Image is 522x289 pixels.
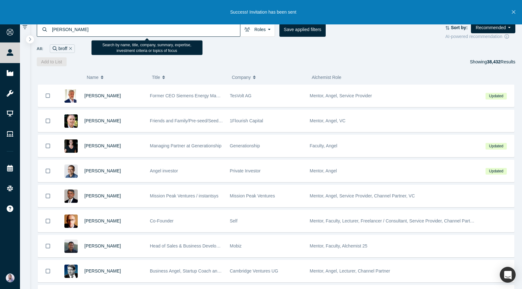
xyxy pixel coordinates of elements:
a: [PERSON_NAME] [84,243,121,248]
span: Former CEO Siemens Energy Management Division of SIEMENS AG [150,93,286,98]
a: [PERSON_NAME] [84,118,121,123]
button: Remove Filter [67,45,72,52]
strong: Sort by: [451,25,468,30]
span: Self [230,218,238,223]
span: Mobiz [230,243,242,248]
span: Faculty, Angel [310,143,337,148]
span: Angel investor [150,168,178,173]
span: Updated [486,93,506,100]
span: Mentor, Angel, Service Provider [310,93,372,98]
input: Search by name, title, company, summary, expertise, investment criteria or topics of focus [51,22,240,37]
span: Company [232,71,251,84]
img: Martin Giese's Profile Image [64,265,78,278]
a: [PERSON_NAME] [84,168,121,173]
a: [PERSON_NAME] [84,268,121,273]
span: Updated [486,168,506,175]
span: Mentor, Angel, Service Provider, Channel Partner, VC [310,193,415,198]
span: Generationship [230,143,260,148]
div: AI-powered recommendation [445,33,515,40]
a: [PERSON_NAME] [84,218,121,223]
span: Title [152,71,160,84]
p: Success! Invitation has been sent [230,9,297,16]
button: Title [152,71,225,84]
div: Showing [470,57,515,66]
button: Add to List [37,57,67,66]
button: Bookmark [38,210,58,232]
div: broff [50,44,75,53]
span: Cambridge Ventures UG [230,268,278,273]
span: Friends and Family/Pre-seed/Seed Angel and VC Investor [150,118,264,123]
img: Sam Jadali's Account [6,273,15,282]
img: Michael Chang's Profile Image [64,240,78,253]
img: Robert Winder's Profile Image [64,215,78,228]
span: Business Angel, Startup Coach and best-selling author [150,268,258,273]
img: Rachel Chalmers's Profile Image [64,139,78,153]
span: Mentor, Faculty, Lecturer, Freelancer / Consultant, Service Provider, Channel Partner, Corporate ... [310,218,518,223]
span: 1Flourish Capital [230,118,263,123]
button: Bookmark [38,185,58,207]
button: Save applied filters [279,22,326,37]
button: Roles [240,22,275,37]
span: Managing Partner at Generationship [150,143,222,148]
span: Name [87,71,98,84]
span: TesVolt AG [230,93,251,98]
span: Alchemist Role [312,75,341,80]
button: Bookmark [38,235,58,257]
button: Name [87,71,145,84]
a: [PERSON_NAME] [84,193,121,198]
button: Bookmark [38,85,58,107]
span: Private Investor [230,168,261,173]
img: David Lane's Profile Image [64,114,78,128]
button: Bookmark [38,110,58,132]
button: Company [232,71,305,84]
span: Mentor, Angel, VC [310,118,346,123]
strong: 38,432 [487,59,500,64]
span: Mission Peak Ventures [230,193,275,198]
span: Co-Founder [150,218,174,223]
button: Bookmark [38,160,58,182]
span: Updated [486,143,506,150]
span: Mentor, Angel [310,168,337,173]
img: Vipin Chawla's Profile Image [64,189,78,203]
span: Results [487,59,515,64]
span: Mentor, Angel, Lecturer, Channel Partner [310,268,390,273]
span: Head of Sales & Business Development (interim) [150,243,246,248]
img: Danny Chee's Profile Image [64,164,78,178]
span: Mission Peak Ventures / instantsys [150,193,219,198]
a: [PERSON_NAME] [84,93,121,98]
span: Mentor, Faculty, Alchemist 25 [310,243,368,248]
button: Bookmark [38,260,58,282]
span: All: [37,46,43,52]
button: Recommended [471,22,515,33]
a: [PERSON_NAME] [84,143,121,148]
button: Bookmark [38,135,58,157]
img: Ralf Christian's Profile Image [64,89,78,103]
